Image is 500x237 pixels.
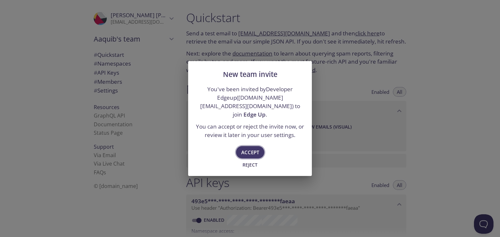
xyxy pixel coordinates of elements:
button: Reject [240,160,260,170]
a: [DOMAIN_NAME][EMAIL_ADDRESS][DOMAIN_NAME] [200,94,292,110]
span: Accept [241,148,259,156]
span: New team invite [223,69,277,79]
span: Reject [241,161,259,169]
p: You've been invited by Developer Edgeup ( ) to join . [196,85,304,118]
span: Edge Up [243,111,266,118]
button: Accept [236,146,264,158]
p: You can accept or reject the invite now, or review it later in your user settings. [196,122,304,139]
